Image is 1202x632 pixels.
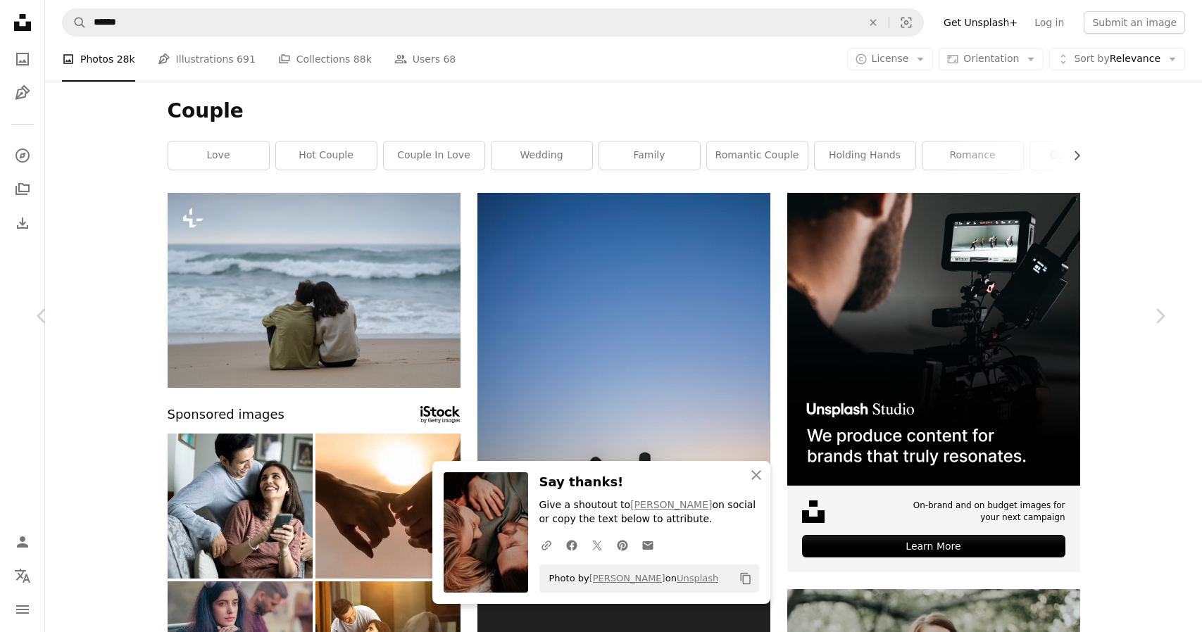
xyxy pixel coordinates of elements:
[1074,53,1109,64] span: Sort by
[168,434,313,579] img: Loving couple spending leisure time at home
[847,48,934,70] button: License
[1049,48,1185,70] button: Sort byRelevance
[237,51,256,67] span: 691
[1026,11,1072,34] a: Log in
[635,531,661,559] a: Share over email
[8,175,37,203] a: Collections
[8,562,37,590] button: Language
[158,37,256,82] a: Illustrations 691
[889,9,923,36] button: Visual search
[443,51,456,67] span: 68
[610,531,635,559] a: Share on Pinterest
[8,141,37,170] a: Explore
[477,405,770,418] a: man and woman holding hands in silhouette photography
[477,193,770,632] img: man and woman holding hands in silhouette photography
[559,531,584,559] a: Share on Facebook
[815,141,915,170] a: holding hands
[677,573,718,583] a: Unsplash
[707,141,808,170] a: romantic couple
[935,11,1026,34] a: Get Unsplash+
[922,141,1023,170] a: romance
[8,79,37,107] a: Illustrations
[1064,141,1080,170] button: scroll list to the right
[1074,52,1160,66] span: Relevance
[276,141,377,170] a: hot couple
[168,193,461,388] img: a couple of people sitting on top of a sandy beach
[539,498,759,526] p: Give a shoutout to on social or copy the text below to attribute.
[8,528,37,556] a: Log in / Sign up
[168,284,461,296] a: a couple of people sitting on top of a sandy beach
[62,8,924,37] form: Find visuals sitewide
[8,45,37,73] a: Photos
[542,567,719,590] span: Photo by on
[394,37,456,82] a: Users 68
[802,500,825,523] img: file-1631678316303-ed18b8b5cb9cimage
[168,99,1080,124] h1: Couple
[492,141,592,170] a: wedding
[858,9,889,36] button: Clear
[939,48,1044,70] button: Orientation
[599,141,700,170] a: family
[734,567,758,590] button: Copy to clipboard
[63,9,87,36] button: Search Unsplash
[168,405,284,425] span: Sponsored images
[278,37,372,82] a: Collections 88k
[1084,11,1185,34] button: Submit an image
[903,500,1065,524] span: On-brand and on budget images for your next campaign
[787,193,1080,486] img: file-1715652217532-464736461acbimage
[539,472,759,493] h3: Say thanks!
[384,141,484,170] a: couple in love
[802,535,1065,557] div: Learn More
[8,595,37,624] button: Menu
[8,209,37,237] a: Download History
[1118,248,1202,384] a: Next
[1030,141,1131,170] a: cute couple
[315,434,461,579] img: hands of a man and a woman
[630,499,712,510] a: [PERSON_NAME]
[584,531,610,559] a: Share on Twitter
[353,51,372,67] span: 88k
[589,573,665,583] a: [PERSON_NAME]
[963,53,1019,64] span: Orientation
[787,193,1080,572] a: On-brand and on budget images for your next campaignLearn More
[168,141,269,170] a: love
[872,53,909,64] span: License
